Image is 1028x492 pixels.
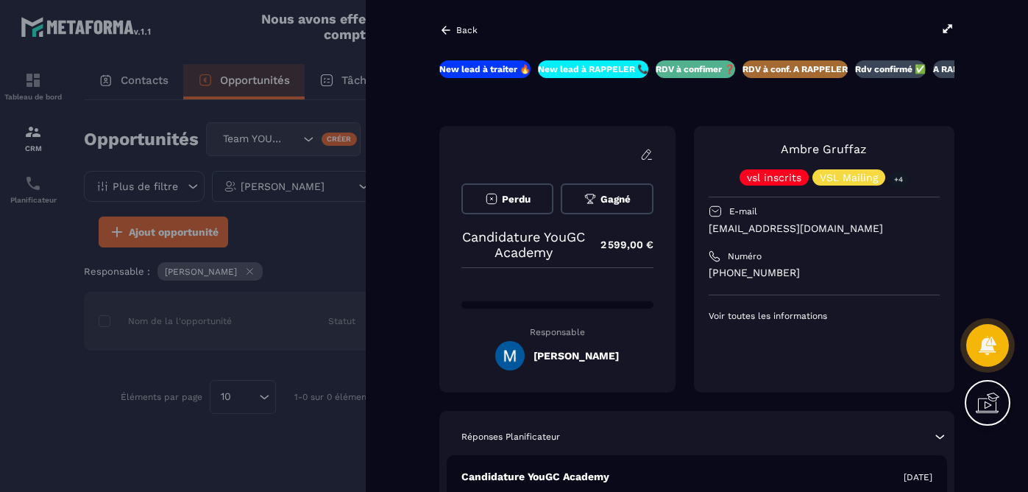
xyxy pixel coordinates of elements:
[502,194,531,205] span: Perdu
[729,205,757,217] p: E-mail
[709,266,940,280] p: [PHONE_NUMBER]
[586,231,653,259] p: 2 599,00 €
[747,172,801,183] p: vsl inscrits
[538,63,648,75] p: New lead à RAPPELER 📞
[534,350,619,362] h5: [PERSON_NAME]
[461,470,609,484] p: Candidature YouGC Academy
[461,431,560,443] p: Réponses Planificateur
[820,172,878,183] p: VSL Mailing
[656,63,735,75] p: RDV à confimer ❓
[461,327,653,337] p: Responsable
[904,471,932,483] p: [DATE]
[461,229,586,260] p: Candidature YouGC Academy
[456,25,478,35] p: Back
[742,63,848,75] p: RDV à conf. A RAPPELER
[709,310,940,322] p: Voir toutes les informations
[439,63,531,75] p: New lead à traiter 🔥
[781,142,867,156] a: Ambre Gruffaz
[728,250,762,262] p: Numéro
[600,194,631,205] span: Gagné
[561,183,653,214] button: Gagné
[889,172,908,187] p: +4
[709,222,940,236] p: [EMAIL_ADDRESS][DOMAIN_NAME]
[461,183,553,214] button: Perdu
[855,63,926,75] p: Rdv confirmé ✅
